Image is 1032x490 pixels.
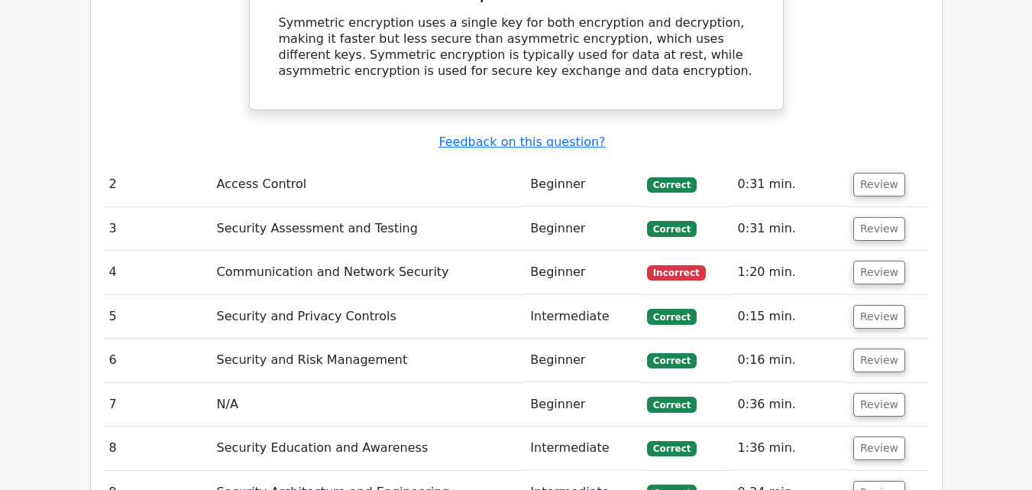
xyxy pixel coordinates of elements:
[524,339,641,382] td: Beginner
[524,295,641,339] td: Intermediate
[732,295,847,339] td: 0:15 min.
[853,393,905,417] button: Review
[103,427,211,470] td: 8
[647,397,697,412] span: Correct
[211,427,525,470] td: Security Education and Awareness
[103,163,211,206] td: 2
[211,295,525,339] td: Security and Privacy Controls
[647,221,697,236] span: Correct
[524,383,641,427] td: Beginner
[732,427,847,470] td: 1:36 min.
[647,309,697,324] span: Correct
[853,173,905,196] button: Review
[853,436,905,460] button: Review
[524,163,641,206] td: Beginner
[211,383,525,427] td: N/A
[211,207,525,251] td: Security Assessment and Testing
[524,427,641,470] td: Intermediate
[732,339,847,382] td: 0:16 min.
[647,265,706,281] span: Incorrect
[732,207,847,251] td: 0:31 min.
[647,177,697,193] span: Correct
[103,383,211,427] td: 7
[732,251,847,294] td: 1:20 min.
[647,353,697,368] span: Correct
[103,207,211,251] td: 3
[524,207,641,251] td: Beginner
[732,383,847,427] td: 0:36 min.
[211,339,525,382] td: Security and Risk Management
[438,135,605,149] a: Feedback on this question?
[853,217,905,241] button: Review
[279,15,754,79] div: Symmetric encryption uses a single key for both encryption and decryption, making it faster but l...
[103,339,211,382] td: 6
[211,251,525,294] td: Communication and Network Security
[103,295,211,339] td: 5
[647,441,697,456] span: Correct
[103,251,211,294] td: 4
[732,163,847,206] td: 0:31 min.
[524,251,641,294] td: Beginner
[211,163,525,206] td: Access Control
[853,261,905,284] button: Review
[853,305,905,329] button: Review
[853,349,905,372] button: Review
